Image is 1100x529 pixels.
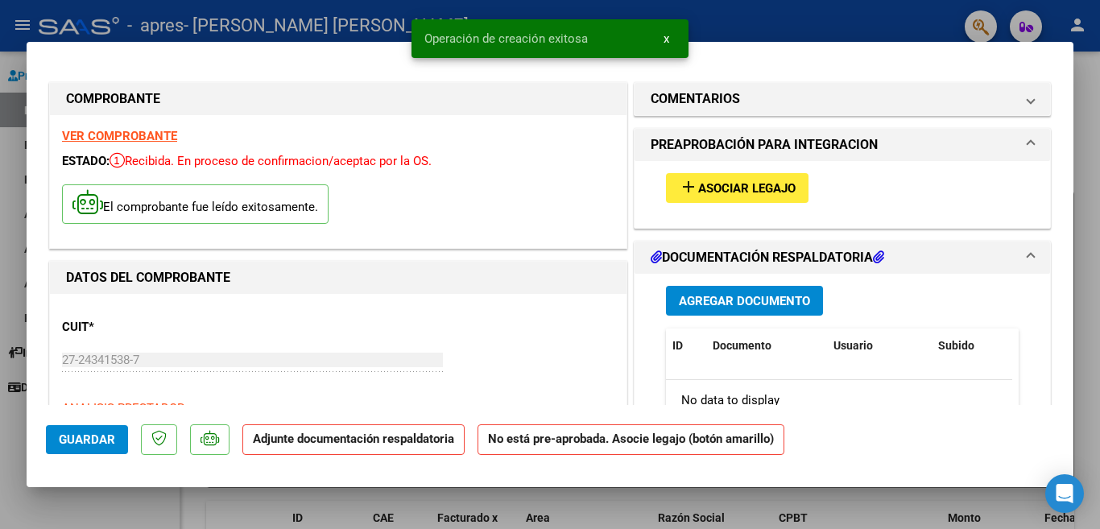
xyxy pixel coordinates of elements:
[62,129,177,143] a: VER COMPROBANTE
[713,339,771,352] span: Documento
[666,329,706,363] datatable-header-cell: ID
[698,181,796,196] span: Asociar Legajo
[1045,474,1084,513] div: Open Intercom Messenger
[666,286,823,316] button: Agregar Documento
[59,432,115,447] span: Guardar
[651,24,682,53] button: x
[706,329,827,363] datatable-header-cell: Documento
[666,380,1012,420] div: No data to display
[62,154,110,168] span: ESTADO:
[46,425,128,454] button: Guardar
[679,294,810,308] span: Agregar Documento
[62,318,228,337] p: CUIT
[424,31,588,47] span: Operación de creación exitosa
[938,339,974,352] span: Subido
[66,91,160,106] strong: COMPROBANTE
[827,329,932,363] datatable-header-cell: Usuario
[478,424,784,456] strong: No está pre-aprobada. Asocie legajo (botón amarillo)
[932,329,1012,363] datatable-header-cell: Subido
[679,177,698,196] mat-icon: add
[66,270,230,285] strong: DATOS DEL COMPROBANTE
[635,242,1050,274] mat-expansion-panel-header: DOCUMENTACIÓN RESPALDATORIA
[651,248,884,267] h1: DOCUMENTACIÓN RESPALDATORIA
[651,135,878,155] h1: PREAPROBACIÓN PARA INTEGRACION
[253,432,454,446] strong: Adjunte documentación respaldatoria
[672,339,683,352] span: ID
[62,401,184,415] span: ANALISIS PRESTADOR
[635,161,1050,228] div: PREAPROBACIÓN PARA INTEGRACION
[635,129,1050,161] mat-expansion-panel-header: PREAPROBACIÓN PARA INTEGRACION
[635,83,1050,115] mat-expansion-panel-header: COMENTARIOS
[651,89,740,109] h1: COMENTARIOS
[110,154,432,168] span: Recibida. En proceso de confirmacion/aceptac por la OS.
[833,339,873,352] span: Usuario
[62,184,329,224] p: El comprobante fue leído exitosamente.
[666,173,808,203] button: Asociar Legajo
[664,31,669,46] span: x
